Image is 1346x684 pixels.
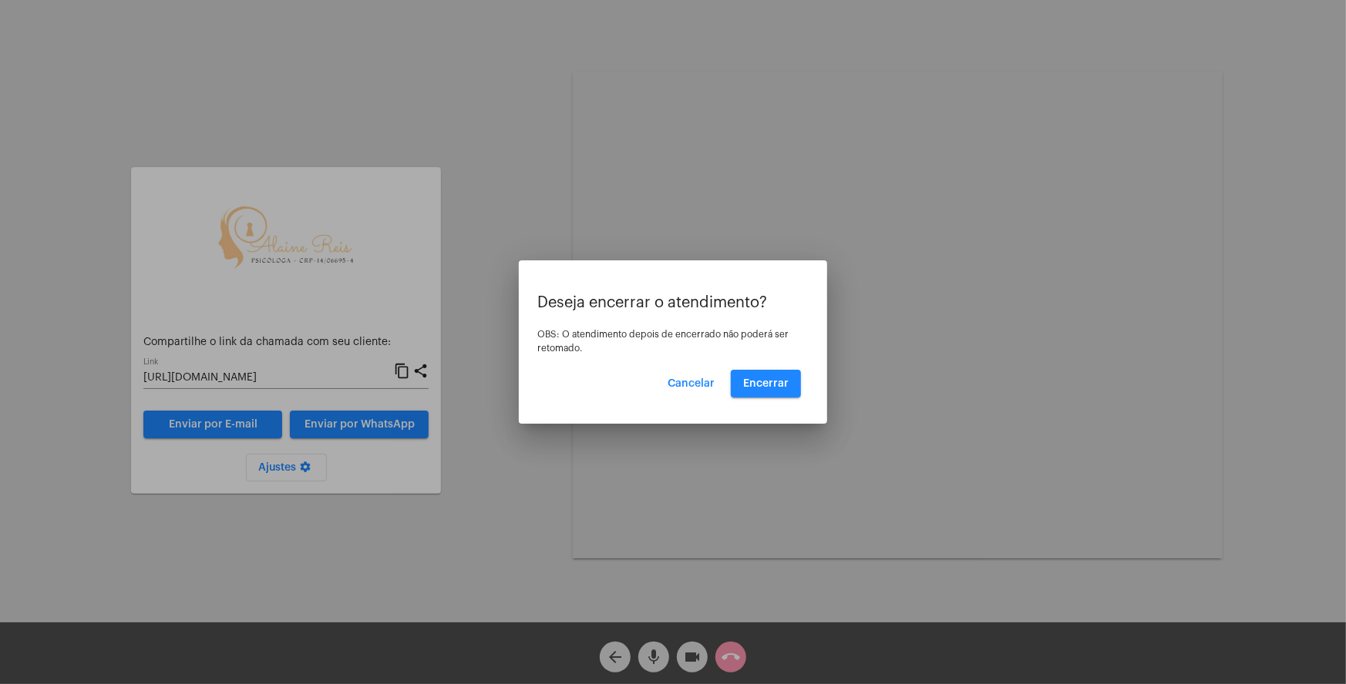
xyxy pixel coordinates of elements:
span: OBS: O atendimento depois de encerrado não poderá ser retomado. [537,330,789,353]
button: Cancelar [655,370,727,397]
span: Encerrar [743,378,789,389]
button: Encerrar [731,370,801,397]
p: Deseja encerrar o atendimento? [537,294,809,311]
span: Cancelar [668,378,715,389]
